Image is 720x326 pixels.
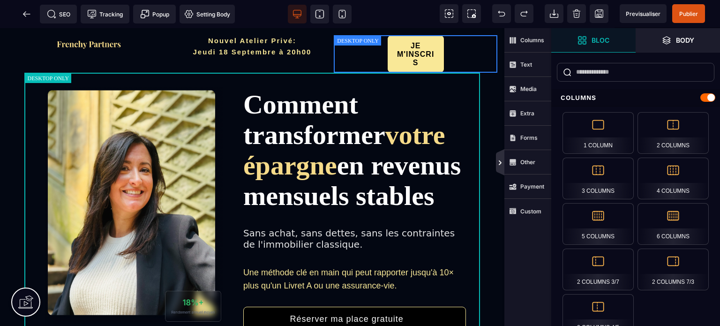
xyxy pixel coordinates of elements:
[387,7,444,45] button: JE M'INSCRIS
[243,240,454,262] span: Une méthode clé en main qui peut rapporter jusqu'à 10× plus qu'un Livret A ou une assurance-vie.
[520,159,535,166] strong: Other
[140,9,169,19] span: Popup
[45,59,223,296] img: 446cf0c0aa799fe4e8bad5fc7e2d2e54_Capture_d%E2%80%99e%CC%81cran_2025-09-01_a%CC%80_21.00.57.png
[87,9,123,19] span: Tracking
[551,28,636,53] span: Open Blocks
[626,10,660,17] span: Previsualiser
[243,122,468,183] span: en revenus mensuels stables
[551,89,720,106] div: Columns
[171,7,334,34] h2: Nouvel Atelier Privé: Jeudi 18 Septembre à 20h00
[637,249,709,290] div: 2 Columns 7/3
[637,203,709,245] div: 6 Columns
[562,203,634,245] div: 5 Columns
[243,199,466,222] div: Sans achat, sans dettes, sans les contraintes de l'immobilier classique.
[637,112,709,154] div: 2 Columns
[440,4,458,23] span: View components
[520,183,544,190] strong: Payment
[562,249,634,290] div: 2 Columns 3/7
[520,110,534,117] strong: Extra
[636,28,720,53] span: Open Layer Manager
[520,37,544,44] strong: Columns
[520,208,541,215] strong: Custom
[184,9,230,19] span: Setting Body
[562,158,634,199] div: 3 Columns
[56,12,122,21] img: f2a3730b544469f405c58ab4be6274e8_Capture_d%E2%80%99e%CC%81cran_2025-09-01_a%CC%80_20.57.27.png
[520,85,537,92] strong: Media
[592,37,609,44] strong: Bloc
[620,4,667,23] span: Preview
[520,134,538,141] strong: Forms
[637,158,709,199] div: 4 Columns
[243,279,466,303] button: Réserver ma place gratuite
[47,9,70,19] span: SEO
[520,61,532,68] strong: Text
[243,91,385,122] span: transformer
[562,112,634,154] div: 1 Column
[243,61,358,91] span: Comment
[676,37,694,44] strong: Body
[462,4,481,23] span: Screenshot
[679,10,698,17] span: Publier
